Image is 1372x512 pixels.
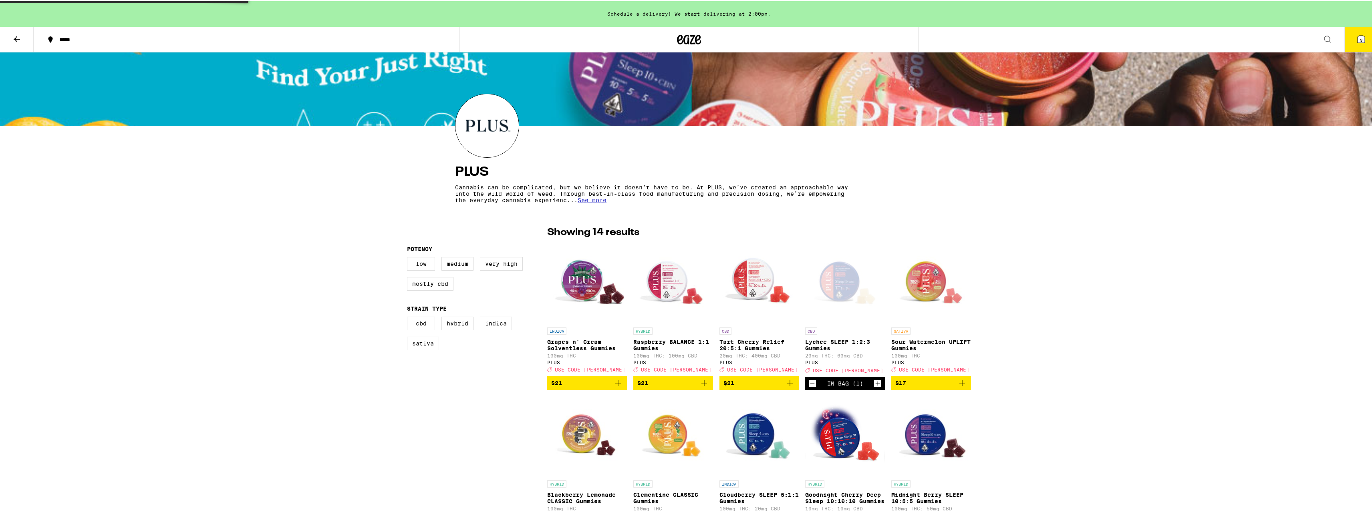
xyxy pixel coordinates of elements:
[805,395,885,475] img: PLUS - Goodnight Cherry Deep Sleep 10:10:10 Gummies
[407,304,447,311] legend: Strain Type
[805,505,885,510] p: 10mg THC: 10mg CBD
[547,337,627,350] p: Grapes n' Cream Solventless Gummies
[455,183,852,202] p: Cannabis can be complicated, but we believe it doesn’t have to be. At PLUS, we’ve created an appr...
[719,352,799,357] p: 20mg THC: 400mg CBD
[891,242,971,322] img: PLUS - Sour Watermelon UPLIFT Gummies
[578,196,606,202] span: See more
[805,359,885,364] div: PLUS
[633,479,653,486] p: HYBRID
[641,366,711,371] span: USE CODE [PERSON_NAME]
[891,359,971,364] div: PLUS
[805,479,824,486] p: HYBRID
[547,479,566,486] p: HYBRID
[723,379,734,385] span: $21
[455,165,923,177] h4: PLUS
[480,256,523,269] label: Very High
[719,479,739,486] p: INDICA
[891,505,971,510] p: 100mg THC: 50mg CBD
[719,505,799,510] p: 100mg THC: 20mg CBD
[633,359,713,364] div: PLUS
[547,326,566,333] p: INDICA
[891,242,971,375] a: Open page for Sour Watermelon UPLIFT Gummies from PLUS
[441,315,473,329] label: Hybrid
[407,245,432,251] legend: Potency
[547,395,627,475] img: PLUS - Blackberry Lemonade CLASSIC Gummies
[891,395,971,475] img: PLUS - Midnight Berry SLEEP 10:5:5 Gummies
[633,242,713,322] img: PLUS - Raspberry BALANCE 1:1 Gummies
[547,225,639,238] p: Showing 14 results
[407,335,439,349] label: Sativa
[805,242,885,376] a: Open page for Lychee SLEEP 1:2:3 Gummies from PLUS
[719,490,799,503] p: Cloudberry SLEEP 5:1:1 Gummies
[719,242,799,375] a: Open page for Tart Cherry Relief 20:5:1 Gummies from PLUS
[827,379,863,386] div: In Bag (1)
[891,479,911,486] p: HYBRID
[633,490,713,503] p: Clementine CLASSIC Gummies
[407,276,453,289] label: Mostly CBD
[633,326,653,333] p: HYBRID
[874,378,882,386] button: Increment
[547,375,627,389] button: Add to bag
[480,315,512,329] label: Indica
[719,375,799,389] button: Add to bag
[719,326,731,333] p: CBD
[555,366,625,371] span: USE CODE [PERSON_NAME]
[441,256,473,269] label: Medium
[808,378,816,386] button: Decrement
[633,337,713,350] p: Raspberry BALANCE 1:1 Gummies
[547,242,627,322] img: PLUS - Grapes n' Cream Solventless Gummies
[633,375,713,389] button: Add to bag
[547,242,627,375] a: Open page for Grapes n' Cream Solventless Gummies from PLUS
[805,490,885,503] p: Goodnight Cherry Deep Sleep 10:10:10 Gummies
[891,375,971,389] button: Add to bag
[547,505,627,510] p: 100mg THC
[719,359,799,364] div: PLUS
[891,337,971,350] p: Sour Watermelon UPLIFT Gummies
[633,242,713,375] a: Open page for Raspberry BALANCE 1:1 Gummies from PLUS
[407,256,435,269] label: Low
[805,352,885,357] p: 20mg THC: 60mg CBD
[551,379,562,385] span: $21
[407,315,435,329] label: CBD
[899,366,969,371] span: USE CODE [PERSON_NAME]
[547,359,627,364] div: PLUS
[719,242,799,322] img: PLUS - Tart Cherry Relief 20:5:1 Gummies
[1360,36,1362,41] span: 3
[719,337,799,350] p: Tart Cherry Relief 20:5:1 Gummies
[805,337,885,350] p: Lychee SLEEP 1:2:3 Gummies
[891,352,971,357] p: 100mg THC
[727,366,798,371] span: USE CODE [PERSON_NAME]
[637,379,648,385] span: $21
[633,352,713,357] p: 100mg THC: 100mg CBD
[891,490,971,503] p: Midnight Berry SLEEP 10:5:5 Gummies
[547,490,627,503] p: Blackberry Lemonade CLASSIC Gummies
[455,93,519,156] img: PLUS logo
[813,367,883,372] span: USE CODE [PERSON_NAME]
[895,379,906,385] span: $17
[633,505,713,510] p: 100mg THC
[547,352,627,357] p: 100mg THC
[633,395,713,475] img: PLUS - Clementine CLASSIC Gummies
[891,326,911,333] p: SATIVA
[5,6,58,12] span: Hi. Need any help?
[719,395,799,475] img: PLUS - Cloudberry SLEEP 5:1:1 Gummies
[805,326,817,333] p: CBD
